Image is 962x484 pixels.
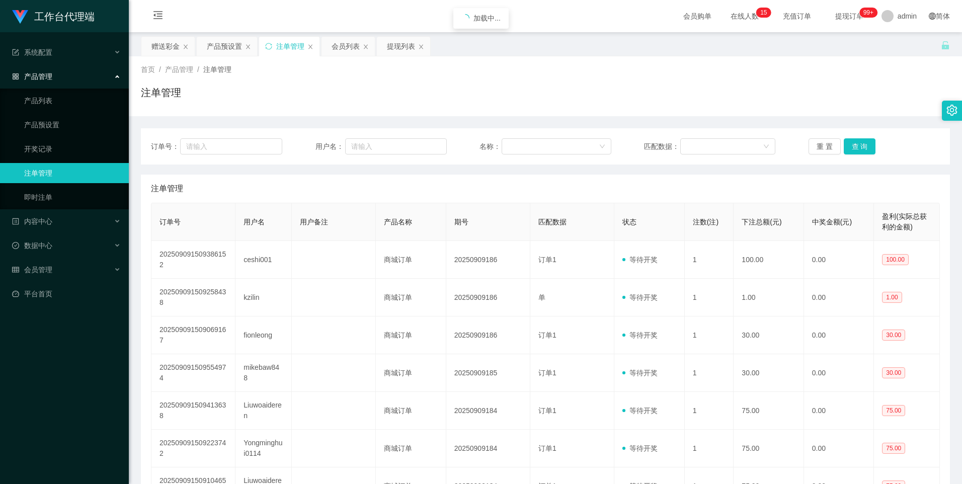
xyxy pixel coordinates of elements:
td: 1 [685,354,734,392]
td: 202509091509258438 [151,279,235,316]
span: 内容中心 [12,217,52,225]
td: 202509091509386152 [151,241,235,279]
div: 注单管理 [276,37,304,56]
td: 75.00 [734,430,804,467]
i: 图标: menu-fold [141,1,175,33]
td: 20250909186 [446,316,530,354]
td: 75.00 [734,392,804,430]
span: 产品名称 [384,218,412,226]
td: 商城订单 [376,279,446,316]
span: 1.00 [882,292,902,303]
a: 即时注单 [24,187,121,207]
td: 0.00 [804,279,874,316]
span: / [197,65,199,73]
button: 查 询 [844,138,876,154]
span: 数据中心 [12,241,52,250]
span: 首页 [141,65,155,73]
i: 图标: close [307,44,313,50]
td: 30.00 [734,316,804,354]
i: 图标: close [363,44,369,50]
span: 单 [538,293,545,301]
span: 会员管理 [12,266,52,274]
span: 订单1 [538,256,556,264]
span: 等待开奖 [622,331,658,339]
a: 开奖记录 [24,139,121,159]
span: 订单1 [538,407,556,415]
span: 期号 [454,218,468,226]
td: Yongminghui0114 [235,430,292,467]
i: 图标: form [12,49,19,56]
td: 0.00 [804,392,874,430]
td: 0.00 [804,430,874,467]
td: 1 [685,241,734,279]
p: 5 [764,8,767,18]
div: 提现列表 [387,37,415,56]
button: 重 置 [809,138,841,154]
input: 请输入 [180,138,282,154]
span: 订单号： [151,141,180,152]
td: 1 [685,279,734,316]
span: 订单1 [538,369,556,377]
p: 1 [760,8,764,18]
span: 中奖金额(元) [812,218,852,226]
i: 图标: close [183,44,189,50]
td: 商城订单 [376,241,446,279]
div: 会员列表 [332,37,360,56]
td: 20250909185 [446,354,530,392]
td: 0.00 [804,316,874,354]
span: 等待开奖 [622,293,658,301]
img: logo.9652507e.png [12,10,28,24]
td: 1 [685,316,734,354]
td: 202509091509554974 [151,354,235,392]
span: 30.00 [882,367,905,378]
span: 产品管理 [165,65,193,73]
td: 商城订单 [376,392,446,430]
span: 等待开奖 [622,444,658,452]
td: 20250909186 [446,241,530,279]
span: 匹配数据： [644,141,680,152]
a: 图标: dashboard平台首页 [12,284,121,304]
span: 下注总额(元) [742,218,781,226]
i: 图标: close [418,44,424,50]
i: 图标: sync [265,43,272,50]
span: 盈利(实际总获利的金额) [882,212,927,231]
span: 注单管理 [151,183,183,195]
span: 等待开奖 [622,256,658,264]
td: 1 [685,392,734,430]
span: 在线人数 [726,13,764,20]
td: 20250909184 [446,392,530,430]
i: 图标: down [599,143,605,150]
span: 100.00 [882,254,909,265]
div: 赠送彩金 [151,37,180,56]
span: 加载中... [473,14,501,22]
span: 注数(注) [693,218,718,226]
td: kzilin [235,279,292,316]
td: Liuwoaideren [235,392,292,430]
h1: 注单管理 [141,85,181,100]
td: 20250909186 [446,279,530,316]
i: icon: loading [461,14,469,22]
span: 等待开奖 [622,407,658,415]
i: 图标: close [245,44,251,50]
a: 产品列表 [24,91,121,111]
span: 匹配数据 [538,218,567,226]
span: 订单1 [538,331,556,339]
td: 0.00 [804,354,874,392]
td: 0.00 [804,241,874,279]
td: 100.00 [734,241,804,279]
sup: 15 [756,8,771,18]
span: 系统配置 [12,48,52,56]
td: fionleong [235,316,292,354]
span: 名称： [479,141,502,152]
td: 202509091509223742 [151,430,235,467]
h1: 工作台代理端 [34,1,95,33]
i: 图标: down [763,143,769,150]
td: 20250909184 [446,430,530,467]
span: 75.00 [882,443,905,454]
i: 图标: global [929,13,936,20]
td: 商城订单 [376,316,446,354]
td: 202509091509069167 [151,316,235,354]
span: / [159,65,161,73]
span: 提现订单 [830,13,868,20]
input: 请输入 [345,138,447,154]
